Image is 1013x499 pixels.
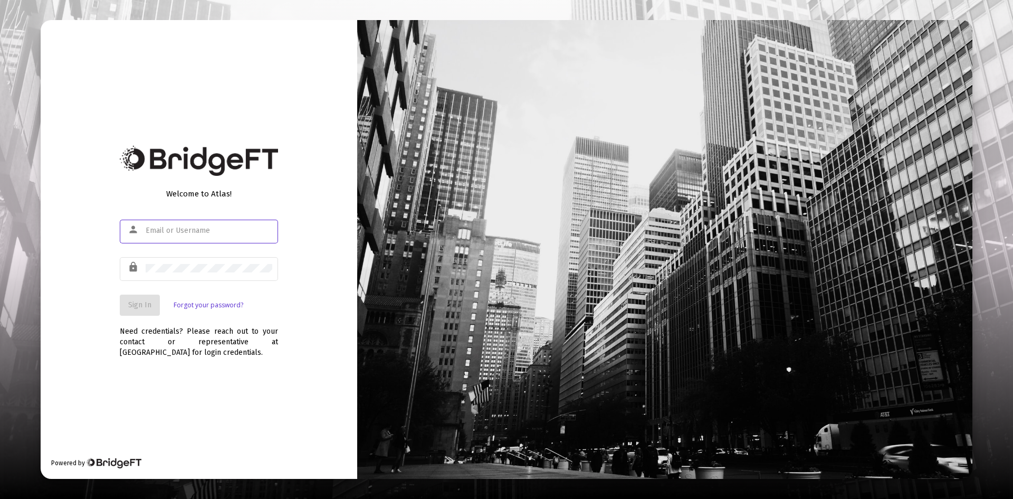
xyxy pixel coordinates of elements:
[120,316,278,358] div: Need credentials? Please reach out to your contact or representative at [GEOGRAPHIC_DATA] for log...
[86,458,141,468] img: Bridge Financial Technology Logo
[174,300,243,310] a: Forgot your password?
[128,261,140,274] mat-icon: lock
[128,300,151,309] span: Sign In
[146,227,272,235] input: Email or Username
[128,223,140,236] mat-icon: person
[120,295,160,316] button: Sign In
[51,458,141,468] div: Powered by
[120,146,278,176] img: Bridge Financial Technology Logo
[120,189,278,199] div: Welcome to Atlas!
